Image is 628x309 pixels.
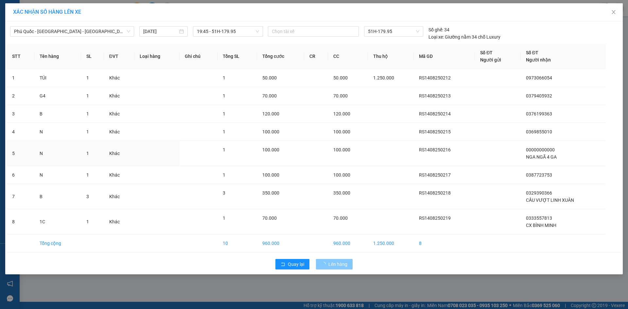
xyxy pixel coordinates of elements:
td: 7 [7,184,34,209]
span: 0387723753 [526,172,552,178]
span: 350.000 [262,190,279,196]
td: 8 [414,234,475,252]
span: 100.000 [333,172,350,178]
td: Khác [104,87,134,105]
span: 19:45 - 51H-179.95 [197,26,259,36]
td: B [34,105,81,123]
span: Số ĐT [526,50,538,55]
th: CC [328,44,368,69]
span: 1 [223,75,225,80]
span: 120.000 [333,111,350,116]
button: Lên hàng [316,259,353,269]
span: 100.000 [262,172,279,178]
td: 8 [7,209,34,234]
span: loading [321,262,328,266]
span: 50.000 [333,75,348,80]
input: 14/08/2025 [143,28,178,35]
span: 0376199363 [526,111,552,116]
span: RS1408250213 [419,93,451,98]
span: 51H-179.95 [368,26,419,36]
td: B [34,184,81,209]
span: 100.000 [333,129,350,134]
span: 1 [86,219,89,224]
td: 5 [7,141,34,166]
span: 70.000 [333,93,348,98]
div: Giường nằm 34 chỗ Luxury [428,33,500,41]
span: Lên hàng [328,261,347,268]
span: RS1408250216 [419,147,451,152]
th: Loại hàng [134,44,180,69]
span: RS1408250212 [419,75,451,80]
span: 1 [223,129,225,134]
td: 10 [218,234,257,252]
button: Close [604,3,623,22]
th: SL [81,44,104,69]
td: 960.000 [328,234,368,252]
th: Ghi chú [180,44,218,69]
span: 100.000 [262,129,279,134]
span: NGA NGÃ 4 GA [526,154,557,160]
span: Quay lại [288,261,304,268]
th: STT [7,44,34,69]
span: 1 [223,147,225,152]
span: 120.000 [262,111,279,116]
th: Mã GD [414,44,475,69]
span: RS1408250218 [419,190,451,196]
span: 1 [223,111,225,116]
td: G4 [34,87,81,105]
span: 1 [86,151,89,156]
span: RS1408250219 [419,215,451,221]
td: 4 [7,123,34,141]
td: 1C [34,209,81,234]
button: rollbackQuay lại [275,259,309,269]
td: 6 [7,166,34,184]
span: 1 [223,93,225,98]
td: Khác [104,209,134,234]
span: 0333557813 [526,215,552,221]
td: TÚI [34,69,81,87]
span: 350.000 [333,190,350,196]
td: 3 [7,105,34,123]
span: RS1408250217 [419,172,451,178]
span: XÁC NHẬN SỐ HÀNG LÊN XE [13,9,81,15]
span: rollback [281,262,285,267]
span: 70.000 [333,215,348,221]
span: RS1408250215 [419,129,451,134]
td: N [34,166,81,184]
th: CR [304,44,328,69]
span: 1 [86,172,89,178]
span: CX BÌNH MINH [526,223,556,228]
th: Tổng cước [257,44,304,69]
td: Khác [104,105,134,123]
span: 100.000 [333,147,350,152]
span: 70.000 [262,93,277,98]
div: 34 [428,26,449,33]
span: Người gửi [480,57,501,62]
td: 2 [7,87,34,105]
span: 1.250.000 [373,75,394,80]
span: 50.000 [262,75,277,80]
span: 1 [223,172,225,178]
span: close [611,9,616,15]
td: Khác [104,141,134,166]
span: Phú Quốc - Sài Gòn - Bình Phước [14,26,130,36]
span: 0379405932 [526,93,552,98]
td: 1 [7,69,34,87]
span: Loại xe: [428,33,444,41]
td: Khác [104,166,134,184]
td: N [34,123,81,141]
span: 0369855010 [526,129,552,134]
span: 1 [86,93,89,98]
span: Số ghế: [428,26,443,33]
td: Khác [104,123,134,141]
span: 3 [86,194,89,199]
td: Tổng cộng [34,234,81,252]
span: 1 [223,215,225,221]
span: Người nhận [526,57,551,62]
span: 1 [86,75,89,80]
span: 0329390366 [526,190,552,196]
td: Khác [104,184,134,209]
span: 0973066054 [526,75,552,80]
span: 00000000000 [526,147,555,152]
span: 100.000 [262,147,279,152]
